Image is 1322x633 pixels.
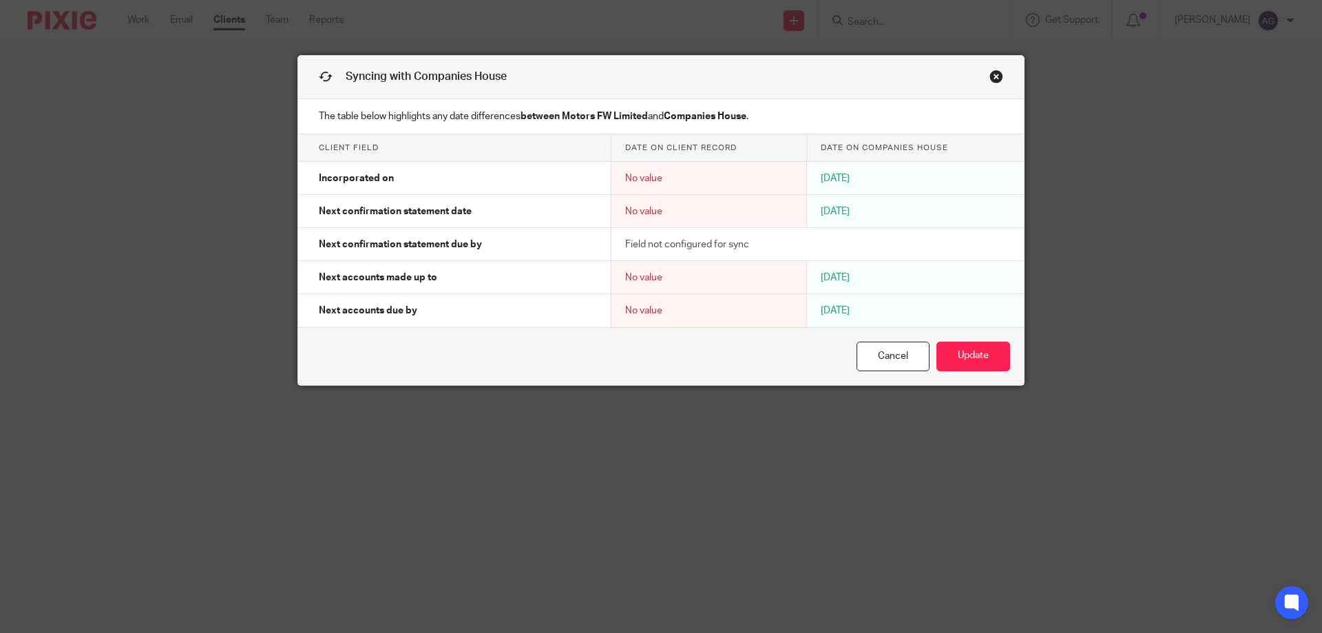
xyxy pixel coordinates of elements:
td: Field not configured for sync [611,228,1024,261]
td: [DATE] [807,162,1024,195]
td: Next accounts made up to [298,261,611,294]
td: Next confirmation statement date [298,195,611,228]
td: [DATE] [807,294,1024,327]
td: Incorporated on [298,162,611,195]
td: Next confirmation statement due by [298,228,611,261]
td: Next accounts due by [298,294,611,327]
p: The table below highlights any date differences and . [298,99,1024,134]
strong: Companies House [664,112,746,121]
th: Date on client record [611,134,807,162]
span: Syncing with Companies House [346,71,507,82]
a: Close this dialog window [989,70,1003,88]
th: Date on Companies House [807,134,1024,162]
button: Update [936,342,1010,371]
td: [DATE] [807,261,1024,294]
td: No value [611,195,807,228]
a: Cancel [857,342,930,371]
td: No value [611,261,807,294]
td: No value [611,294,807,327]
td: [DATE] [807,195,1024,228]
th: Client field [298,134,611,162]
strong: between Motors FW Limited [521,112,648,121]
td: No value [611,162,807,195]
